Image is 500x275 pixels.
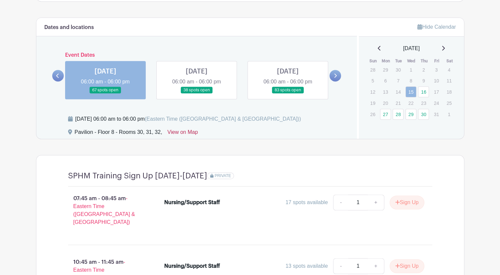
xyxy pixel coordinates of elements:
[431,65,442,75] p: 3
[443,58,456,64] th: Sat
[418,76,429,86] p: 9
[367,98,378,108] p: 19
[393,98,404,108] p: 21
[393,87,404,97] p: 14
[333,195,348,210] a: -
[443,98,454,108] p: 25
[64,52,330,58] h6: Event Dates
[405,86,416,97] a: 15
[380,109,391,120] a: 27
[367,58,380,64] th: Sun
[380,87,391,97] p: 13
[418,65,429,75] p: 2
[380,65,391,75] p: 29
[286,262,328,270] div: 13 spots available
[75,115,301,123] div: [DATE] 06:00 am to 06:00 pm
[164,199,220,206] div: Nursing/Support Staff
[392,58,405,64] th: Tue
[418,58,431,64] th: Thu
[380,58,393,64] th: Mon
[417,24,456,30] a: Hide Calendar
[393,109,404,120] a: 28
[367,65,378,75] p: 28
[367,109,378,119] p: 26
[431,76,442,86] p: 10
[145,116,301,122] span: (Eastern Time ([GEOGRAPHIC_DATA] & [GEOGRAPHIC_DATA]))
[164,262,220,270] div: Nursing/Support Staff
[418,98,429,108] p: 23
[333,258,348,274] a: -
[431,109,442,119] p: 31
[390,196,424,209] button: Sign Up
[367,76,378,86] p: 5
[367,87,378,97] p: 12
[214,173,231,178] span: PRIVATE
[431,87,442,97] p: 17
[405,98,416,108] p: 22
[68,171,207,181] h4: SPHM Training Sign Up [DATE]-[DATE]
[73,196,135,225] span: - Eastern Time ([GEOGRAPHIC_DATA] & [GEOGRAPHIC_DATA])
[405,65,416,75] p: 1
[393,76,404,86] p: 7
[405,76,416,86] p: 8
[418,109,429,120] a: 30
[443,109,454,119] p: 1
[443,65,454,75] p: 4
[367,195,384,210] a: +
[418,86,429,97] a: 16
[286,199,328,206] div: 17 spots available
[393,65,404,75] p: 30
[75,128,162,139] div: Pavilion - Floor 8 - Rooms 30, 31, 32,
[431,58,443,64] th: Fri
[58,192,154,229] p: 07:45 am - 08:45 am
[390,259,424,273] button: Sign Up
[403,45,420,52] span: [DATE]
[367,258,384,274] a: +
[405,109,416,120] a: 29
[44,24,94,31] h6: Dates and locations
[431,98,442,108] p: 24
[405,58,418,64] th: Wed
[380,98,391,108] p: 20
[443,76,454,86] p: 11
[168,128,198,139] a: View on Map
[443,87,454,97] p: 18
[380,76,391,86] p: 6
